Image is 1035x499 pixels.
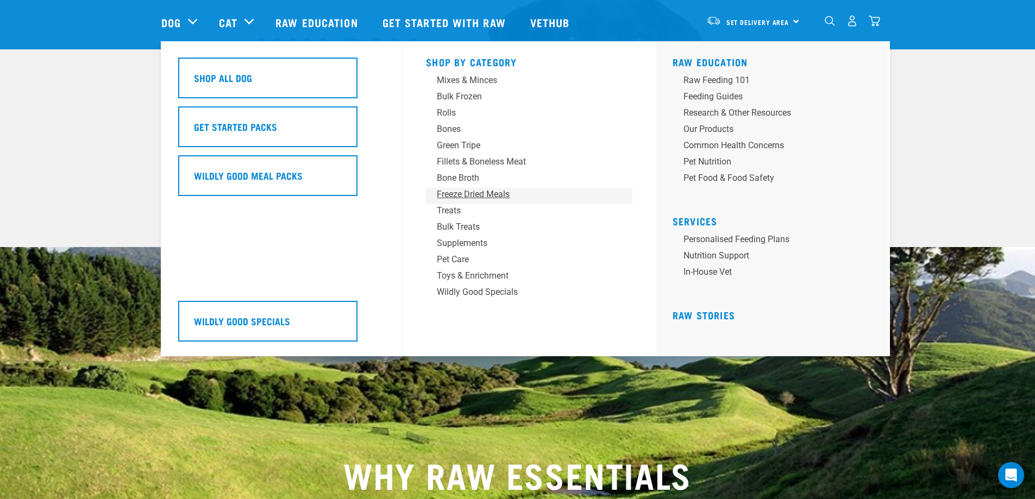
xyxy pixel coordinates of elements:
div: Pet Food & Food Safety [683,172,853,185]
a: Green Tripe [426,139,632,155]
a: Bones [426,123,632,139]
a: Bulk Frozen [426,90,632,106]
a: Raw Education [265,1,371,44]
div: Common Health Concerns [683,139,853,152]
div: Treats [437,204,606,217]
a: Bone Broth [426,172,632,188]
img: home-icon@2x.png [869,15,880,27]
a: Vethub [519,1,584,44]
a: Feeding Guides [673,90,879,106]
h2: WHY RAW ESSENTIALS [161,454,874,494]
a: Wildly Good Meal Packs [178,155,385,204]
a: Pet Nutrition [673,155,879,172]
div: Feeding Guides [683,90,853,103]
a: Fillets & Boneless Meat [426,155,632,172]
h5: Services [673,216,879,224]
div: Bulk Treats [437,220,606,233]
h5: Shop By Category [426,56,632,65]
img: user.png [846,15,858,27]
div: Mixes & Minces [437,74,606,87]
img: van-moving.png [706,16,721,26]
a: Toys & Enrichment [426,269,632,286]
a: Mixes & Minces [426,74,632,90]
div: Pet Nutrition [683,155,853,168]
a: Supplements [426,237,632,253]
h5: Get Started Packs [194,119,277,134]
a: Nutrition Support [673,249,879,266]
h5: Wildly Good Meal Packs [194,168,303,182]
div: Bones [437,123,606,136]
h5: Wildly Good Specials [194,314,290,328]
a: Get Started Packs [178,106,385,155]
a: Research & Other Resources [673,106,879,123]
img: home-icon-1@2x.png [825,16,835,26]
a: Shop All Dog [178,58,385,106]
a: Raw Feeding 101 [673,74,879,90]
div: Pet Care [437,253,606,266]
a: Rolls [426,106,632,123]
a: Our Products [673,123,879,139]
a: Freeze Dried Meals [426,188,632,204]
h5: Shop All Dog [194,71,252,85]
div: Fillets & Boneless Meat [437,155,606,168]
div: Raw Feeding 101 [683,74,853,87]
a: Wildly Good Specials [426,286,632,302]
a: Raw Stories [673,312,735,318]
a: Get started with Raw [372,1,519,44]
div: Research & Other Resources [683,106,853,119]
div: Toys & Enrichment [437,269,606,282]
a: Bulk Treats [426,220,632,237]
div: Green Tripe [437,139,606,152]
div: Rolls [437,106,606,119]
a: Common Health Concerns [673,139,879,155]
a: Wildly Good Specials [178,301,385,350]
div: Bone Broth [437,172,606,185]
a: Dog [161,14,181,30]
a: Cat [219,14,237,30]
div: Supplements [437,237,606,250]
a: In-house vet [673,266,879,282]
div: Freeze Dried Meals [437,188,606,201]
a: Raw Education [673,59,748,65]
div: Open Intercom Messenger [998,462,1024,488]
div: Our Products [683,123,853,136]
a: Personalised Feeding Plans [673,233,879,249]
span: Set Delivery Area [726,20,789,24]
div: Wildly Good Specials [437,286,606,299]
div: Bulk Frozen [437,90,606,103]
a: Pet Food & Food Safety [673,172,879,188]
a: Treats [426,204,632,220]
a: Pet Care [426,253,632,269]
